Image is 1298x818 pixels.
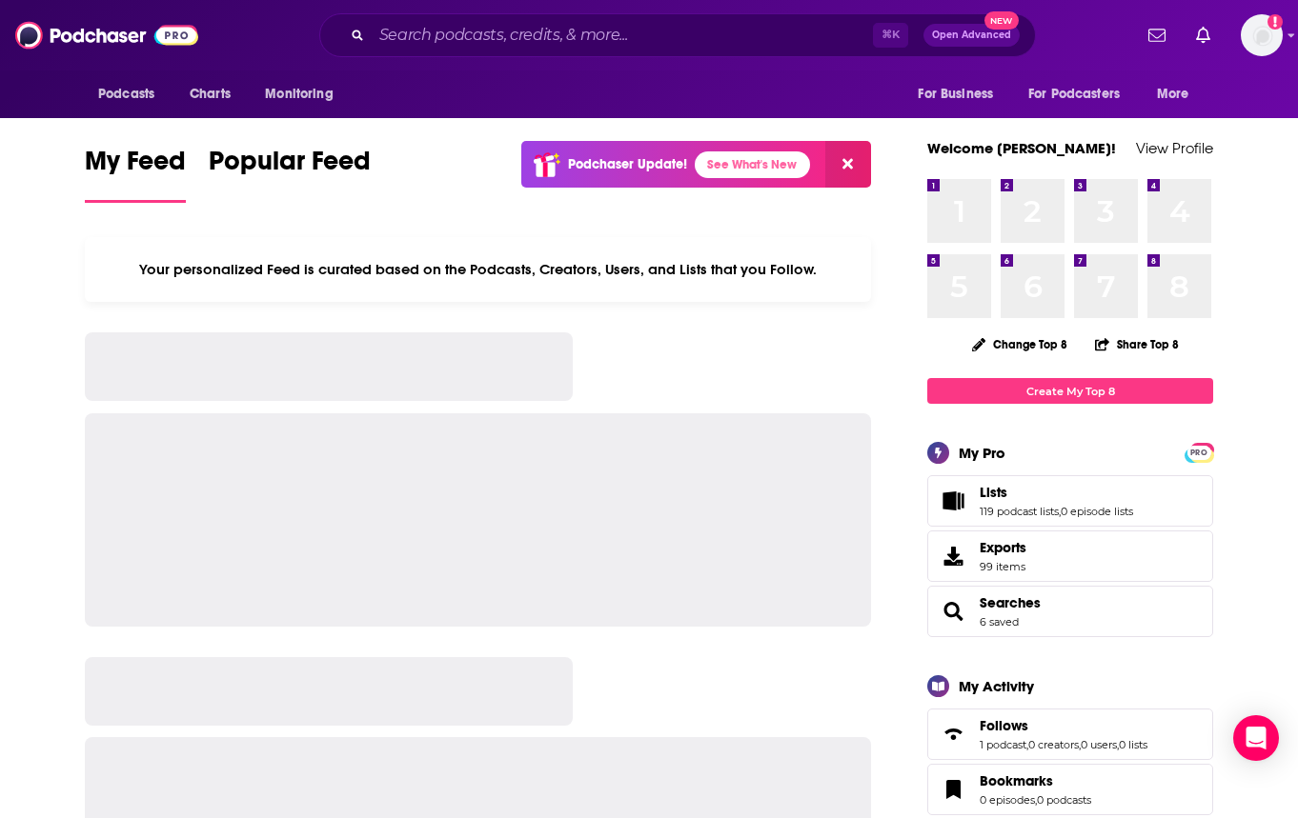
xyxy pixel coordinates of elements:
span: My Feed [85,145,186,189]
span: , [1117,738,1119,751]
span: Exports [934,543,972,569]
p: Podchaser Update! [568,156,687,172]
a: Charts [177,76,242,112]
a: 0 users [1081,738,1117,751]
span: For Business [918,81,993,108]
span: Podcasts [98,81,154,108]
button: open menu [904,76,1017,112]
input: Search podcasts, credits, & more... [372,20,873,50]
a: 0 lists [1119,738,1147,751]
span: , [1026,738,1028,751]
span: Lists [980,484,1007,501]
a: 119 podcast lists [980,505,1059,518]
a: Show notifications dropdown [1188,19,1218,51]
a: Searches [934,598,972,625]
span: For Podcasters [1028,81,1120,108]
a: Searches [980,594,1041,611]
div: Your personalized Feed is curated based on the Podcasts, Creators, Users, and Lists that you Follow. [85,237,871,302]
a: See What's New [695,151,810,178]
a: Popular Feed [209,145,371,203]
span: New [984,11,1019,30]
img: User Profile [1241,14,1283,56]
svg: Add a profile image [1268,14,1283,30]
span: Bookmarks [927,764,1213,815]
span: Lists [927,475,1213,527]
a: 0 creators [1028,738,1079,751]
button: Change Top 8 [961,332,1079,356]
span: Popular Feed [209,145,371,189]
button: Share Top 8 [1094,326,1180,363]
a: Follows [934,721,972,748]
span: PRO [1187,446,1210,460]
a: Lists [934,488,972,514]
span: Open Advanced [932,30,1011,40]
button: open menu [252,76,357,112]
span: , [1079,738,1081,751]
a: Exports [927,530,1213,582]
span: 99 items [980,560,1026,573]
a: My Feed [85,145,186,203]
a: 0 episodes [980,793,1035,807]
a: Bookmarks [934,776,972,803]
a: Follows [980,717,1147,734]
div: Search podcasts, credits, & more... [319,13,1036,57]
a: Show notifications dropdown [1141,19,1173,51]
span: Searches [927,586,1213,637]
span: ⌘ K [873,23,908,48]
button: Show profile menu [1241,14,1283,56]
button: open menu [1144,76,1213,112]
a: View Profile [1136,139,1213,157]
a: Welcome [PERSON_NAME]! [927,139,1116,157]
span: Exports [980,539,1026,556]
span: Bookmarks [980,772,1053,789]
div: My Activity [959,677,1034,695]
a: 0 podcasts [1037,793,1091,807]
button: Open AdvancedNew [923,24,1020,47]
img: Podchaser - Follow, Share and Rate Podcasts [15,17,198,53]
span: Follows [980,717,1028,734]
span: , [1059,505,1061,518]
a: 1 podcast [980,738,1026,751]
a: PRO [1187,445,1210,459]
a: Bookmarks [980,772,1091,789]
a: Create My Top 8 [927,378,1213,404]
button: open menu [1016,76,1147,112]
span: Logged in as NicolaLynch [1241,14,1283,56]
span: Monitoring [265,81,333,108]
div: My Pro [959,444,1005,462]
span: Charts [190,81,231,108]
span: , [1035,793,1037,807]
div: Open Intercom Messenger [1233,715,1279,761]
a: 0 episode lists [1061,505,1133,518]
span: More [1157,81,1189,108]
span: Follows [927,708,1213,760]
a: 6 saved [980,615,1019,628]
a: Lists [980,484,1133,501]
button: open menu [85,76,179,112]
